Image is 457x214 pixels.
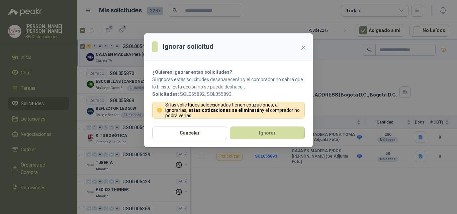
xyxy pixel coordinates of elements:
[230,127,305,139] button: Ignorar
[301,45,306,50] span: close
[152,69,232,75] strong: ¿Quieres ignorar estas solicitudes?
[298,42,309,53] button: Close
[152,90,305,98] p: SOL055892, SOL055893
[152,76,305,90] p: Si ignoras estas solicitudes desaparecerán y el comprador no sabrá que lo hiciste. Esta acción no...
[152,127,227,139] button: Cancelar
[165,102,301,118] p: Si las solicitudes seleccionadas tienen cotizaciones, al ignorarlas, y el comprador no podrá verlas.
[152,91,179,97] b: Solicitudes:
[163,41,213,52] h3: Ignorar solicitud
[188,108,262,113] strong: estas cotizaciones se eliminarán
